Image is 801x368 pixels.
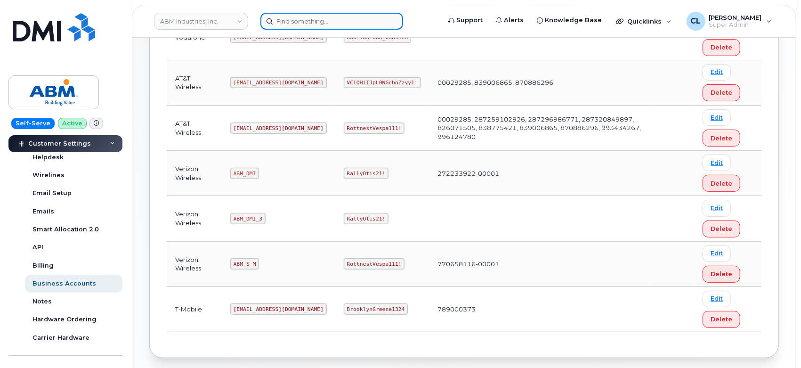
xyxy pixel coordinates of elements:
span: Delete [711,315,732,324]
code: VClOHiIJpL0NGcbnZzyy1! [344,77,421,89]
a: Edit [703,200,731,216]
a: Edit [703,245,731,262]
span: Delete [711,43,732,52]
td: 770658116-00001 [429,242,652,287]
code: ABM_DMI_3 [230,213,266,224]
code: [EMAIL_ADDRESS][DOMAIN_NAME] [230,123,327,134]
button: Delete [703,84,740,101]
span: Delete [711,88,732,97]
button: Delete [703,221,740,237]
span: [PERSON_NAME] [709,14,762,21]
button: Delete [703,266,740,283]
td: AT&T Wireless [167,106,222,151]
span: Knowledge Base [545,16,602,25]
a: Knowledge Base [530,11,608,30]
button: Delete [703,175,740,192]
code: RallyOtis21! [344,213,388,224]
code: [EMAIL_ADDRESS][DOMAIN_NAME] [230,77,327,89]
a: Edit [703,109,731,126]
code: RottnestVespa111! [344,258,405,270]
td: Verizon Wireless [167,151,222,196]
a: Support [442,11,489,30]
input: Find something... [260,13,403,30]
td: Verizon Wireless [167,242,222,287]
td: 00029285, 287259102926, 287296986771, 287320849897, 826071505, 838775421, 839006865, 870886296, 9... [429,106,652,151]
code: [EMAIL_ADDRESS][DOMAIN_NAME] [230,303,327,315]
td: T-Mobile [167,287,222,332]
code: BrooklynGreene1324 [344,303,408,315]
span: Delete [711,270,732,278]
a: Edit [703,155,731,171]
button: Delete [703,130,740,147]
a: Alerts [489,11,530,30]
span: Delete [711,134,732,143]
a: Edit [703,291,731,307]
td: 272233922-00001 [429,151,652,196]
td: Verizon Wireless [167,196,222,241]
td: 00029285, 839006865, 870886296 [429,60,652,106]
span: Super Admin [709,21,762,29]
td: AT&T Wireless [167,60,222,106]
code: ABM_DMI [230,168,259,179]
a: ABM Industries, Inc. [154,13,248,30]
td: 789000373 [429,287,652,332]
code: ABM_S_M [230,258,259,270]
span: Quicklinks [627,17,662,25]
code: RallyOtis21! [344,168,388,179]
span: Alerts [504,16,524,25]
div: Quicklinks [609,12,678,31]
div: Carl Larrison [680,12,778,31]
span: Delete [711,224,732,233]
button: Delete [703,39,740,56]
button: Delete [703,311,740,328]
span: CL [691,16,701,27]
a: Edit [703,64,731,81]
span: Support [456,16,483,25]
span: Delete [711,179,732,188]
code: RottnestVespa111! [344,123,405,134]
